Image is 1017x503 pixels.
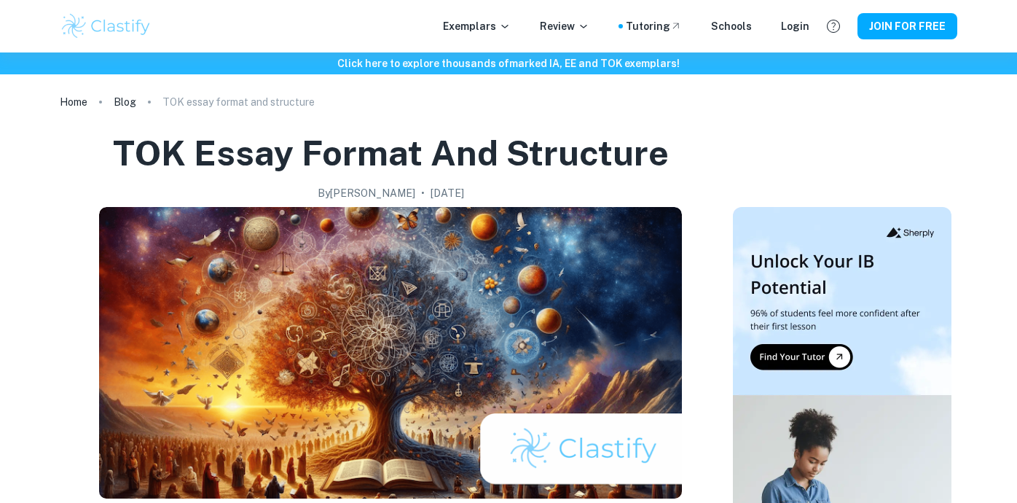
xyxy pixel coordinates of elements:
[443,18,511,34] p: Exemplars
[821,14,846,39] button: Help and Feedback
[781,18,809,34] a: Login
[431,185,464,201] h2: [DATE]
[318,185,415,201] h2: By [PERSON_NAME]
[114,92,136,112] a: Blog
[540,18,589,34] p: Review
[113,130,669,176] h1: TOK essay format and structure
[3,55,1014,71] h6: Click here to explore thousands of marked IA, EE and TOK exemplars !
[162,94,315,110] p: TOK essay format and structure
[857,13,957,39] button: JOIN FOR FREE
[60,12,152,41] img: Clastify logo
[421,185,425,201] p: •
[711,18,752,34] a: Schools
[60,92,87,112] a: Home
[626,18,682,34] a: Tutoring
[99,207,682,499] img: TOK essay format and structure cover image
